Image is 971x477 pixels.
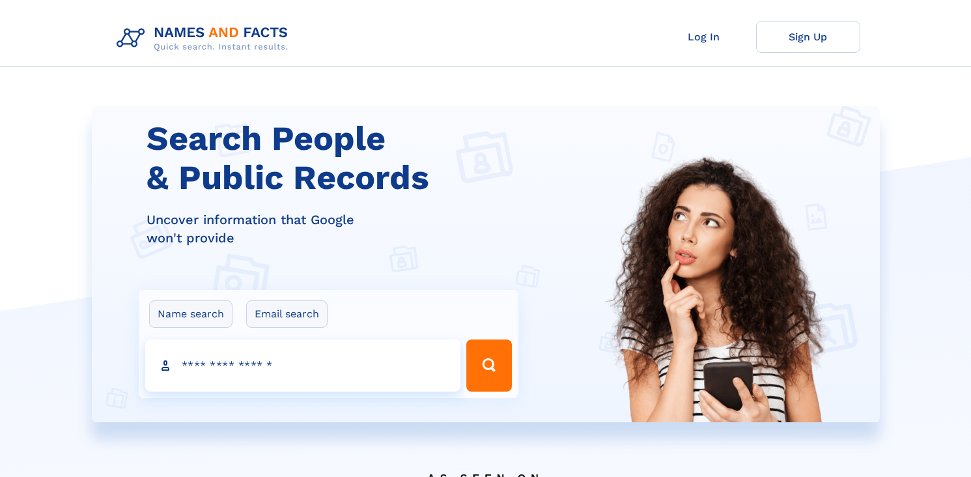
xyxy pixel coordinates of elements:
label: Email search [246,300,328,328]
h1: Search People & Public Records [147,119,527,197]
label: Name search [149,300,232,328]
img: Logo Names and Facts [111,21,299,56]
a: Log In [652,21,756,53]
input: search input [145,340,460,392]
div: Uncover information that Google won't provide [147,210,527,247]
a: Sign Up [756,21,860,53]
button: Search Button [466,340,512,392]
